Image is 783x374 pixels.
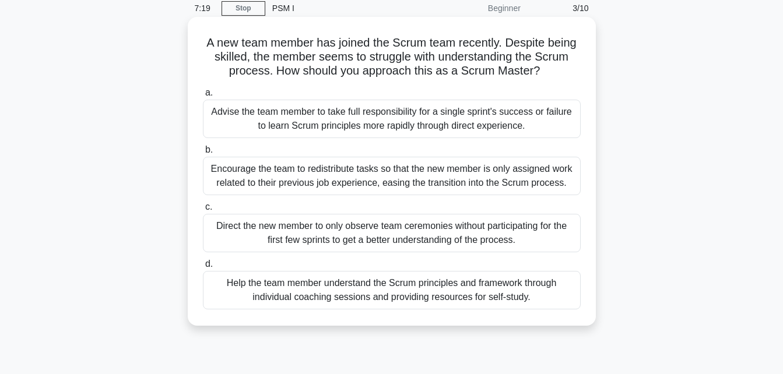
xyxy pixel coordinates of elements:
[205,202,212,211] span: c.
[205,87,213,97] span: a.
[203,157,581,195] div: Encourage the team to redistribute tasks so that the new member is only assigned work related to ...
[203,100,581,138] div: Advise the team member to take full responsibility for a single sprint's success or failure to le...
[205,144,213,154] span: b.
[203,214,581,252] div: Direct the new member to only observe team ceremonies without participating for the first few spr...
[222,1,265,16] a: Stop
[202,36,582,79] h5: A new team member has joined the Scrum team recently. Despite being skilled, the member seems to ...
[205,259,213,269] span: d.
[203,271,581,309] div: Help the team member understand the Scrum principles and framework through individual coaching se...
